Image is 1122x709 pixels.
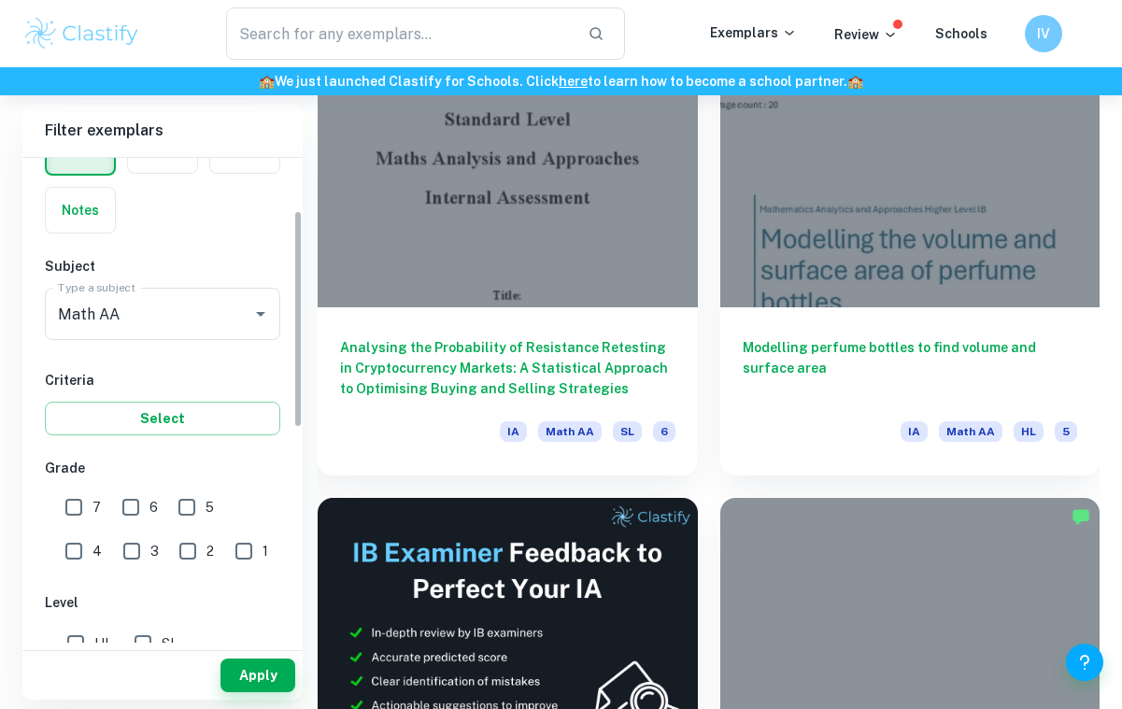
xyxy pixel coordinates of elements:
[45,458,280,478] h6: Grade
[45,592,280,613] h6: Level
[1055,421,1077,442] span: 5
[1014,421,1044,442] span: HL
[318,22,698,475] a: Analysing the Probability of Resistance Retesting in Cryptocurrency Markets: A Statistical Approa...
[500,421,527,442] span: IA
[340,337,675,399] h6: Analysing the Probability of Resistance Retesting in Cryptocurrency Markets: A Statistical Approa...
[248,301,274,327] button: Open
[45,370,280,390] h6: Criteria
[149,497,158,518] span: 6
[720,22,1101,475] a: Modelling perfume bottles to find volume and surface areaIAMath AAHL5
[22,15,141,52] img: Clastify logo
[1033,23,1055,44] h6: IV
[847,74,863,89] span: 🏫
[1066,644,1103,681] button: Help and Feedback
[939,421,1002,442] span: Math AA
[45,256,280,277] h6: Subject
[46,188,115,233] button: Notes
[834,24,898,45] p: Review
[226,7,572,60] input: Search for any exemplars...
[559,74,588,89] a: here
[538,421,602,442] span: Math AA
[92,541,102,561] span: 4
[710,22,797,43] p: Exemplars
[45,402,280,435] button: Select
[94,633,112,654] span: HL
[653,421,675,442] span: 6
[1072,507,1090,526] img: Marked
[22,105,303,157] h6: Filter exemplars
[150,541,159,561] span: 3
[4,71,1118,92] h6: We just launched Clastify for Schools. Click to learn how to become a school partner.
[92,497,101,518] span: 7
[259,74,275,89] span: 🏫
[206,497,214,518] span: 5
[162,633,178,654] span: SL
[220,659,295,692] button: Apply
[935,26,987,41] a: Schools
[263,541,268,561] span: 1
[901,421,928,442] span: IA
[206,541,214,561] span: 2
[613,421,642,442] span: SL
[743,337,1078,399] h6: Modelling perfume bottles to find volume and surface area
[1025,15,1062,52] button: IV
[58,279,135,295] label: Type a subject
